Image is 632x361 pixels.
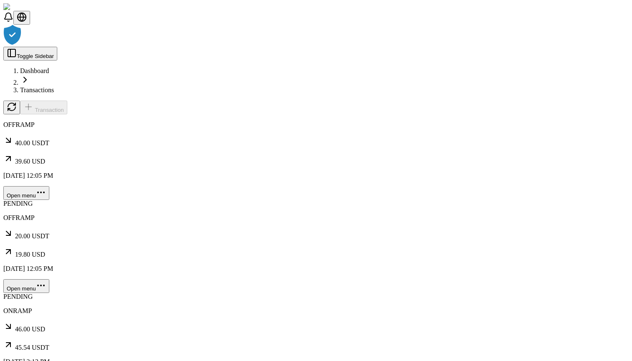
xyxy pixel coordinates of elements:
a: Transactions [20,86,54,93]
div: PENDING [3,200,629,207]
p: 45.54 USDT [3,340,629,351]
p: [DATE] 12:05 PM [3,172,629,179]
p: 19.80 USD [3,247,629,258]
p: 20.00 USDT [3,228,629,240]
button: Transaction [20,101,67,114]
p: 46.00 USD [3,321,629,333]
a: Dashboard [20,67,49,74]
p: [DATE] 12:05 PM [3,265,629,273]
p: 40.00 USDT [3,135,629,147]
p: OFFRAMP [3,121,629,129]
button: Toggle Sidebar [3,47,57,61]
p: ONRAMP [3,307,629,315]
span: Transaction [35,107,64,113]
span: Open menu [7,192,36,199]
div: PENDING [3,293,629,300]
nav: breadcrumb [3,67,629,94]
button: Open menu [3,279,49,293]
button: Open menu [3,186,49,200]
span: Open menu [7,285,36,292]
span: Toggle Sidebar [17,53,54,59]
img: ShieldPay Logo [3,3,53,11]
p: OFFRAMP [3,214,629,222]
p: 39.60 USD [3,154,629,165]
